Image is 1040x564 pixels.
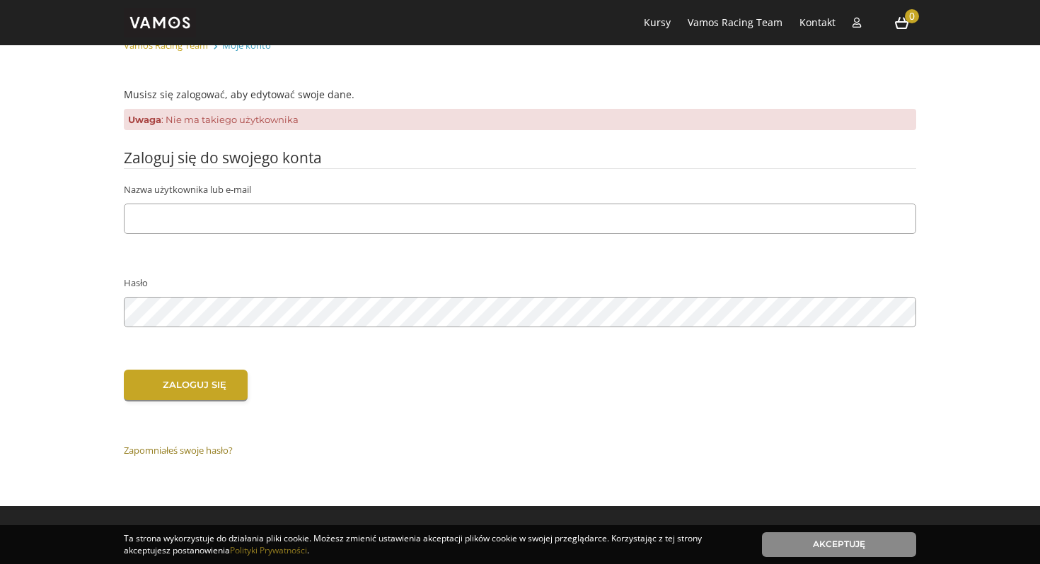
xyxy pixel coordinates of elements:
[688,16,782,29] a: Vamos Racing Team
[124,39,208,52] a: Vamos Racing Team
[124,204,916,234] input: Nazwa użytkownika lub e-mail
[762,532,916,557] a: Akceptuję
[128,114,161,125] strong: Uwaga
[799,16,836,29] a: Kontakt
[124,88,916,102] p: Musisz się zalogować, aby edytować swoje dane.
[124,8,196,37] img: vamos_solo.png
[124,370,248,401] input: Zaloguj się
[220,39,273,52] li: Moje konto
[230,544,307,556] a: Polityki Prywatności
[124,109,916,131] p: : Nie ma takiego użytkownika
[124,147,916,169] legend: Zaloguj się do swojego konta
[644,16,671,29] a: Kursy
[124,276,916,290] label: Hasło
[124,444,233,457] a: Zapomniałeś swoje hasło?
[905,9,919,23] span: 0
[124,532,741,557] div: Ta strona wykorzystuje do działania pliki cookie. Możesz zmienić ustawienia akceptacji plików coo...
[124,183,916,196] label: Nazwa użytkownika lub e-mail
